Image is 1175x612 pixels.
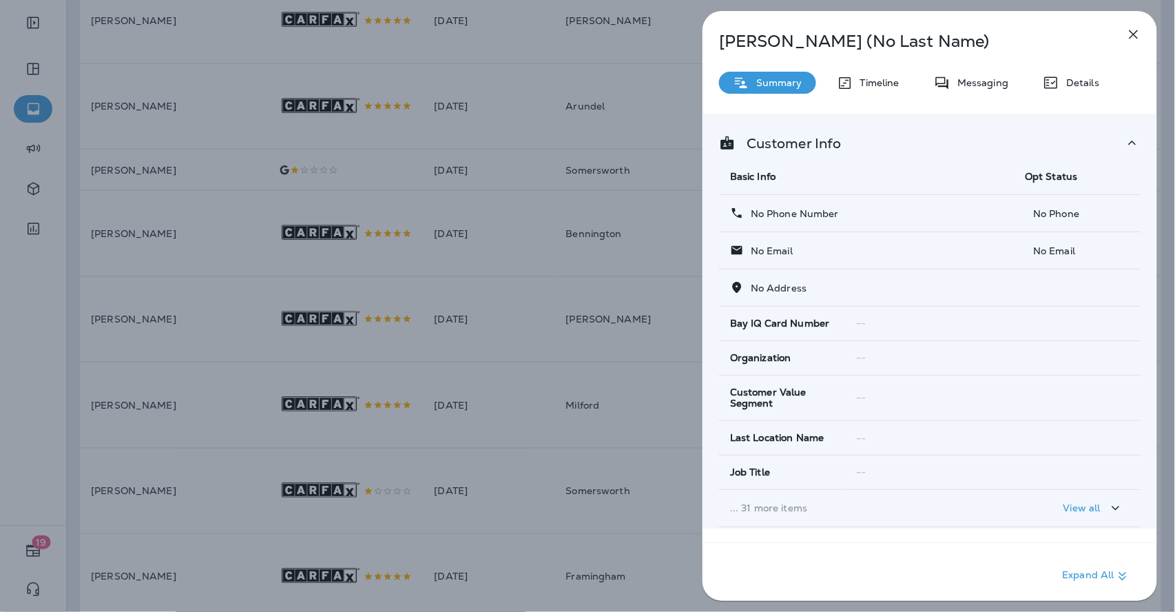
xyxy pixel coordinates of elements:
span: Job Title [730,467,770,478]
span: -- [857,351,866,364]
span: -- [857,466,866,478]
span: Organization [730,352,791,364]
span: -- [857,317,866,329]
p: ... 31 more items [730,502,1003,513]
p: No Phone [1025,208,1130,219]
p: Timeline [853,77,900,88]
p: Expand All [1063,568,1131,584]
p: View all [1063,502,1101,513]
span: Opt Status [1025,170,1077,183]
span: Last Location Name [730,432,824,444]
p: Customer Info [736,138,842,149]
p: Summary [749,77,802,88]
span: -- [857,391,866,404]
span: Bay IQ Card Number [730,318,830,329]
span: -- [857,432,866,445]
p: Details [1059,77,1099,88]
p: No Phone Number [744,208,839,219]
button: Expand All [1057,564,1136,589]
p: No Email [1025,245,1130,256]
p: No Email [744,245,793,256]
button: View all [1058,496,1130,521]
span: Basic Info [730,170,776,183]
span: Customer Value Segment [730,387,835,410]
p: Messaging [950,77,1008,88]
p: No Address [744,283,807,294]
p: [PERSON_NAME] (No Last Name) [719,32,1095,51]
